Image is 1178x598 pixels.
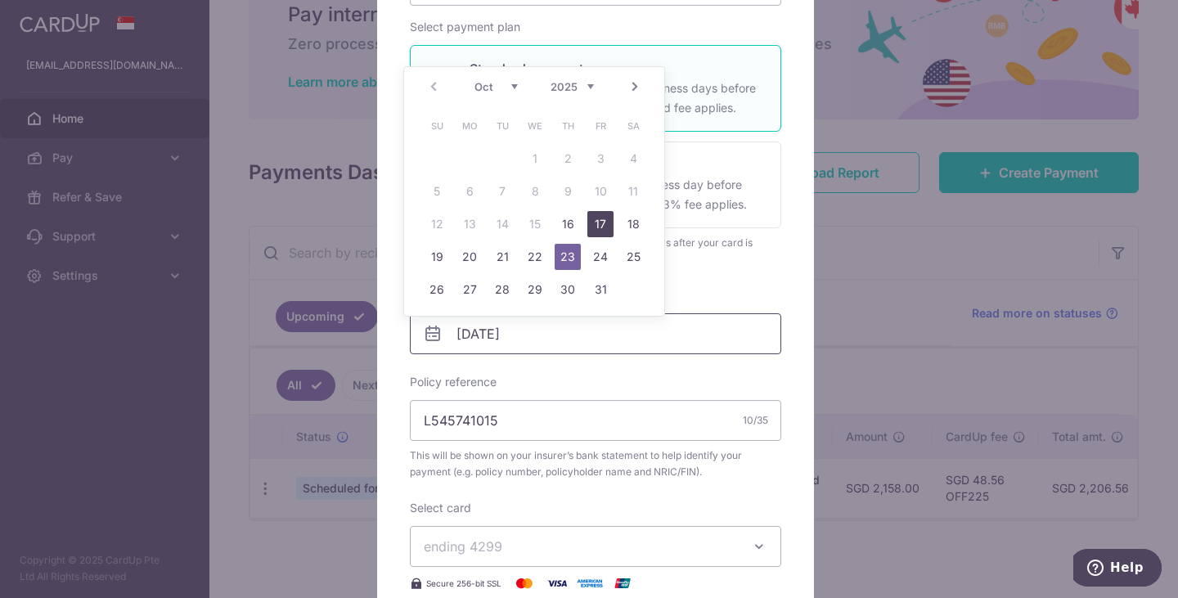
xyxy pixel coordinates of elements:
[508,573,541,593] img: Mastercard
[625,77,645,97] a: Next
[587,211,614,237] a: 17
[555,211,581,237] a: 16
[587,277,614,303] a: 31
[456,244,483,270] a: 20
[37,11,70,26] span: Help
[424,277,450,303] a: 26
[410,526,781,567] button: ending 4299
[587,113,614,139] span: Friday
[410,447,781,480] span: This will be shown on your insurer’s bank statement to help identify your payment (e.g. policy nu...
[587,244,614,270] a: 24
[522,113,548,139] span: Wednesday
[424,113,450,139] span: Sunday
[606,573,639,593] img: UnionPay
[424,538,502,555] span: ending 4299
[410,500,471,516] label: Select card
[743,412,768,429] div: 10/35
[489,277,515,303] a: 28
[573,573,606,593] img: American Express
[1073,549,1162,590] iframe: Opens a widget where you can find more information
[555,277,581,303] a: 30
[620,113,646,139] span: Saturday
[470,59,761,79] p: Standard payment
[424,244,450,270] a: 19
[410,374,497,390] label: Policy reference
[522,244,548,270] a: 22
[456,277,483,303] a: 27
[426,577,501,590] span: Secure 256-bit SSL
[522,277,548,303] a: 29
[489,113,515,139] span: Tuesday
[620,244,646,270] a: 25
[456,113,483,139] span: Monday
[489,244,515,270] a: 21
[410,313,781,354] input: DD / MM / YYYY
[555,113,581,139] span: Thursday
[555,244,581,270] a: 23
[410,19,520,35] label: Select payment plan
[620,211,646,237] a: 18
[541,573,573,593] img: Visa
